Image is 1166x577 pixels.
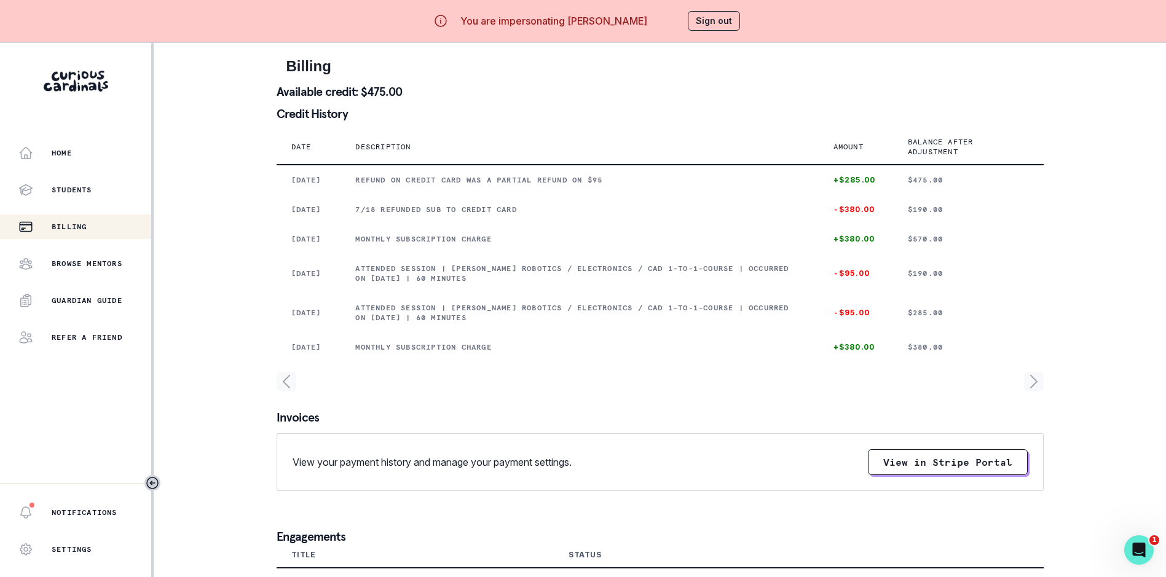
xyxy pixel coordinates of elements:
[908,205,1029,214] p: $190.00
[355,342,803,352] p: Monthly subscription charge
[291,342,326,352] p: [DATE]
[833,142,864,152] p: Amount
[52,185,92,195] p: Students
[908,308,1029,318] p: $285.00
[355,142,411,152] p: Description
[277,85,1044,98] p: Available credit: $475.00
[833,205,878,214] p: -$380.00
[833,308,878,318] p: -$95.00
[52,259,122,269] p: Browse Mentors
[908,269,1029,278] p: $190.00
[908,175,1029,185] p: $475.00
[286,58,1034,76] h2: Billing
[52,332,122,342] p: Refer a friend
[277,530,1044,543] p: Engagements
[833,342,878,352] p: +$380.00
[277,108,1044,120] p: Credit History
[908,234,1029,244] p: $570.00
[277,372,296,391] svg: page left
[291,269,326,278] p: [DATE]
[291,205,326,214] p: [DATE]
[355,264,803,283] p: Attended session | [PERSON_NAME] Robotics / Electronics / CAD 1-to-1-course | Occurred on [DATE] ...
[355,234,803,244] p: Monthly subscription charge
[291,142,312,152] p: Date
[52,148,72,158] p: Home
[291,308,326,318] p: [DATE]
[277,411,1044,423] p: Invoices
[868,449,1028,475] button: View in Stripe Portal
[833,234,878,244] p: +$380.00
[908,137,1014,157] p: Balance after adjustment
[569,550,602,560] div: Status
[144,475,160,491] button: Toggle sidebar
[1024,372,1044,391] svg: page right
[291,175,326,185] p: [DATE]
[688,11,740,31] button: Sign out
[833,269,878,278] p: -$95.00
[1149,535,1159,545] span: 1
[355,303,803,323] p: Attended session | [PERSON_NAME] Robotics / Electronics / CAD 1-to-1-course | Occurred on [DATE] ...
[52,508,117,517] p: Notifications
[52,296,122,305] p: Guardian Guide
[460,14,647,28] p: You are impersonating [PERSON_NAME]
[44,71,108,92] img: Curious Cardinals Logo
[1124,535,1154,565] iframe: Intercom live chat
[833,175,878,185] p: +$285.00
[293,455,572,469] p: View your payment history and manage your payment settings.
[355,175,803,185] p: REFUND ON CREDIT CARD WAS A PARTIAL REFUND ON $95
[908,342,1029,352] p: $380.00
[52,222,87,232] p: Billing
[52,544,92,554] p: Settings
[291,550,316,560] div: Title
[355,205,803,214] p: 7/18 REFUNDED SUB TO CREDIT CARD
[291,234,326,244] p: [DATE]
